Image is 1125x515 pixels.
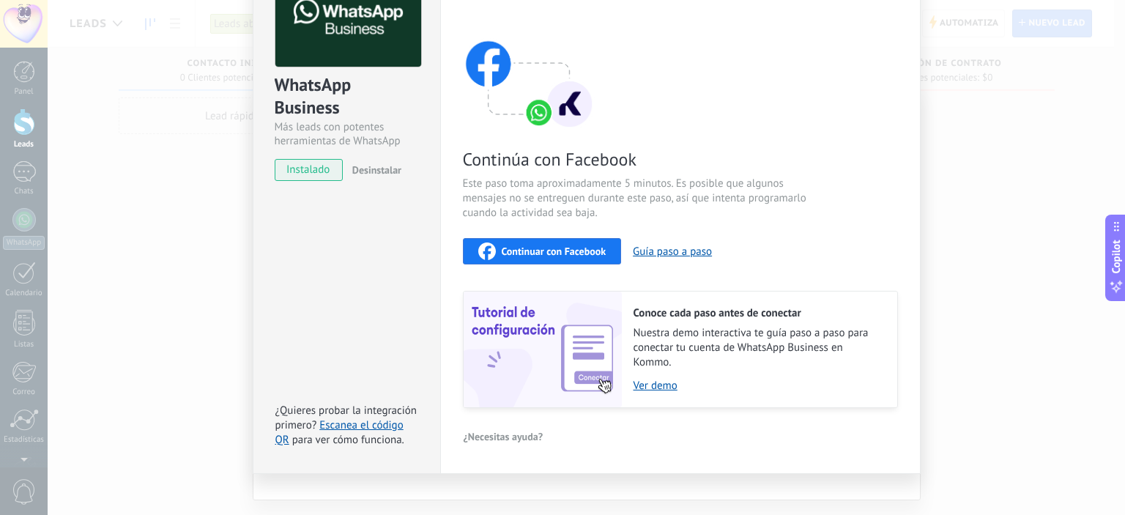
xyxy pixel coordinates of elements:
span: instalado [275,159,342,181]
span: Copilot [1109,240,1124,273]
img: connect with facebook [463,12,595,130]
button: Guía paso a paso [633,245,712,259]
button: Desinstalar [346,159,401,181]
a: Ver demo [634,379,883,393]
span: Desinstalar [352,163,401,177]
h2: Conoce cada paso antes de conectar [634,306,883,320]
div: Más leads con potentes herramientas de WhatsApp [275,120,419,148]
div: WhatsApp Business [275,73,419,120]
span: ¿Quieres probar la integración primero? [275,404,417,432]
span: ¿Necesitas ayuda? [464,431,543,442]
span: Continúa con Facebook [463,148,812,171]
span: Este paso toma aproximadamente 5 minutos. Es posible que algunos mensajes no se entreguen durante... [463,177,812,221]
button: ¿Necesitas ayuda? [463,426,544,448]
span: para ver cómo funciona. [292,433,404,447]
a: Escanea el código QR [275,418,404,447]
span: Nuestra demo interactiva te guía paso a paso para conectar tu cuenta de WhatsApp Business en Kommo. [634,326,883,370]
span: Continuar con Facebook [502,246,606,256]
button: Continuar con Facebook [463,238,622,264]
